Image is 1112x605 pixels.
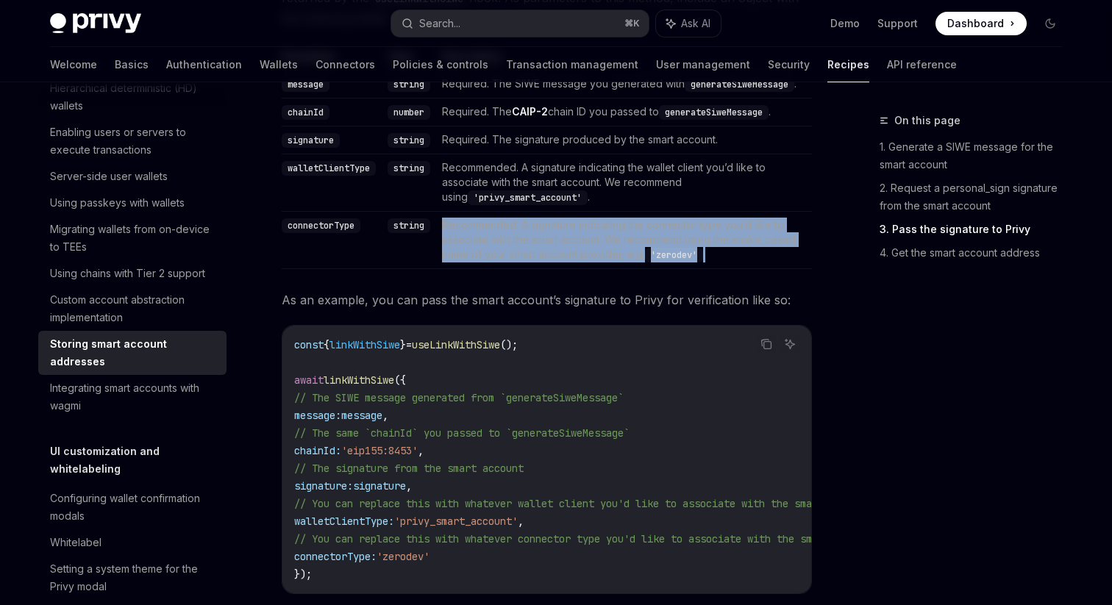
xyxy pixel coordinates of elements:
[887,47,957,82] a: API reference
[935,12,1027,35] a: Dashboard
[324,373,394,387] span: linkWithSiwe
[656,10,721,37] button: Ask AI
[624,18,640,29] span: ⌘ K
[329,338,400,351] span: linkWithSiwe
[388,105,430,120] code: number
[282,133,340,148] code: signature
[50,560,218,595] div: Setting a system theme for the Privy modal
[294,373,324,387] span: await
[880,135,1074,176] a: 1. Generate a SIWE message for the smart account
[115,47,149,82] a: Basics
[341,444,418,457] span: 'eip155:8453'
[353,479,406,493] span: signature
[377,550,430,563] span: 'zerodev'
[50,443,227,478] h5: UI customization and whitelabeling
[388,161,430,176] code: string
[294,479,353,493] span: signature:
[436,71,812,99] td: Required. The SIWE message you generated with .
[656,47,750,82] a: User management
[436,154,812,212] td: Recommended. A signature indicating the wallet client you’d like to associate with the smart acco...
[324,338,329,351] span: {
[294,568,312,581] span: });
[38,485,227,529] a: Configuring wallet confirmation modals
[282,290,812,310] span: As an example, you can pass the smart account’s signature to Privy for verification like so:
[38,119,227,163] a: Enabling users or servers to execute transactions
[388,77,430,92] code: string
[388,218,430,233] code: string
[282,161,376,176] code: walletClientType
[382,409,388,422] span: ,
[406,479,412,493] span: ,
[294,532,877,545] span: // You can replace this with whatever connector type you'd like to associate with the smart account
[419,15,460,32] div: Search...
[391,10,649,37] button: Search...⌘K
[406,338,412,351] span: =
[50,194,185,212] div: Using passkeys with wallets
[506,47,638,82] a: Transaction management
[282,218,360,233] code: connectorType
[436,99,812,126] td: Required. The chain ID you passed to .
[947,16,1004,31] span: Dashboard
[830,16,860,31] a: Demo
[50,379,218,415] div: Integrating smart accounts with wagmi
[394,373,406,387] span: ({
[880,218,1074,241] a: 3. Pass the signature to Privy
[294,550,377,563] span: connectorType:
[512,105,548,118] a: CAIP-2
[780,334,799,354] button: Ask AI
[436,126,812,154] td: Required. The signature produced by the smart account.
[685,77,794,92] code: generateSiweMessage
[412,338,500,351] span: useLinkWithSiwe
[38,216,227,260] a: Migrating wallets from on-device to TEEs
[50,265,205,282] div: Using chains with Tier 2 support
[880,241,1074,265] a: 4. Get the smart account address
[38,163,227,190] a: Server-side user wallets
[38,556,227,600] a: Setting a system theme for the Privy modal
[38,260,227,287] a: Using chains with Tier 2 support
[50,123,218,159] div: Enabling users or servers to execute transactions
[341,409,382,422] span: message
[50,13,141,34] img: dark logo
[260,47,298,82] a: Wallets
[436,212,812,269] td: Recommended. A signature indicating the connector type you’d like to associate with the smart acc...
[50,534,101,551] div: Whitelabel
[880,176,1074,218] a: 2. Request a personal_sign signature from the smart account
[394,515,518,528] span: 'privy_smart_account'
[50,168,168,185] div: Server-side user wallets
[38,331,227,375] a: Storing smart account addresses
[400,338,406,351] span: }
[294,515,394,528] span: walletClientType:
[50,221,218,256] div: Migrating wallets from on-device to TEEs
[294,409,341,422] span: message:
[38,529,227,556] a: Whitelabel
[768,47,810,82] a: Security
[50,47,97,82] a: Welcome
[877,16,918,31] a: Support
[50,490,218,525] div: Configuring wallet confirmation modals
[468,190,588,205] code: 'privy_smart_account'
[294,462,524,475] span: // The signature from the smart account
[1038,12,1062,35] button: Toggle dark mode
[393,47,488,82] a: Policies & controls
[294,444,341,457] span: chainId:
[38,287,227,331] a: Custom account abstraction implementation
[418,444,424,457] span: ,
[894,112,960,129] span: On this page
[50,335,218,370] div: Storing smart account addresses
[38,190,227,216] a: Using passkeys with wallets
[659,105,769,120] code: generateSiweMessage
[166,47,242,82] a: Authentication
[282,77,329,92] code: message
[645,248,703,262] code: 'zerodev'
[282,105,329,120] code: chainId
[827,47,869,82] a: Recipes
[294,426,630,440] span: // The same `chainId` you passed to `generateSiweMessage`
[316,47,375,82] a: Connectors
[294,391,624,404] span: // The SIWE message generated from `generateSiweMessage`
[294,497,871,510] span: // You can replace this with whatever wallet client you'd like to associate with the smart account
[38,375,227,419] a: Integrating smart accounts with wagmi
[50,291,218,326] div: Custom account abstraction implementation
[518,515,524,528] span: ,
[388,133,430,148] code: string
[500,338,518,351] span: ();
